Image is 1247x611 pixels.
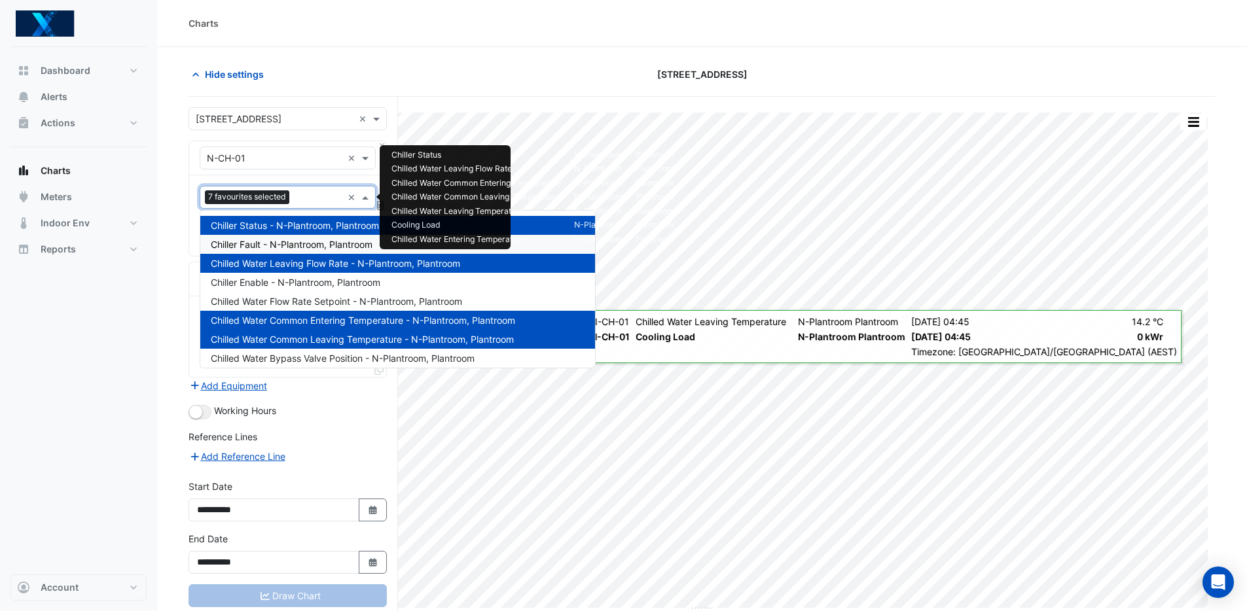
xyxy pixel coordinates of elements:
button: Actions [10,110,147,136]
span: [STREET_ADDRESS] [657,67,748,81]
td: Plantroom [629,176,681,190]
span: Dashboard [41,64,90,77]
span: Actions [41,116,75,130]
span: Chiller Status - N-Plantroom, Plantroom [211,220,379,231]
app-icon: Dashboard [17,64,30,77]
span: Clear [359,112,370,126]
app-icon: Charts [17,164,30,177]
label: Reference Lines [189,430,257,444]
span: Meters [41,190,72,203]
span: Charts [41,164,71,177]
span: Clear [348,190,359,204]
td: Chilled Water Entering Temperature [385,232,568,247]
td: Chiller Status [385,148,568,162]
button: Add Reference Line [189,449,286,464]
button: Charts [10,158,147,184]
button: Indoor Env [10,210,147,236]
td: Plantroom [629,232,681,247]
span: Clear [348,151,359,165]
span: Hide settings [205,67,264,81]
app-icon: Alerts [17,90,30,103]
div: Charts [189,16,219,30]
span: Chilled Water Flow Rate Setpoint - N-Plantroom, Plantroom [211,296,462,307]
div: Open Intercom Messenger [1202,567,1234,598]
span: Chilled Water Leaving Flow Rate - N-Plantroom, Plantroom [211,258,460,269]
td: Plantroom [629,218,681,233]
span: Clone Favourites and Tasks from this Equipment to other Equipment [374,364,384,375]
button: Close [378,141,386,150]
span: Working Hours [214,405,276,416]
button: Account [10,574,147,601]
td: N-Plantroom [568,204,629,218]
td: Plantroom [629,204,681,218]
app-icon: Indoor Env [17,217,30,230]
button: Reports [10,236,147,262]
span: Reports [41,243,76,256]
td: Plantroom [629,162,681,177]
button: Alerts [10,84,147,110]
td: Plantroom [629,148,681,162]
td: Chilled Water Common Entering Temperature [385,176,568,190]
span: Chilled Water Bypass Valve Position - N-Plantroom, Plantroom [211,353,475,364]
button: More Options [1180,114,1206,130]
td: N-Plantroom [568,232,629,247]
td: N-Plantroom [568,190,629,205]
button: Hide settings [189,63,272,86]
td: N-Plantroom [568,218,629,233]
div: Options List [200,211,595,368]
td: Chilled Water Common Leaving Temperature [385,190,568,205]
span: Indoor Env [41,217,90,230]
span: Chilled Water Common Entering Temperature - N-Plantroom, Plantroom [211,315,515,326]
fa-icon: Select Date [367,504,379,515]
button: Dashboard [10,58,147,84]
img: Company Logo [16,10,75,37]
span: Alerts [41,90,67,103]
td: Chilled Water Leaving Temperature [385,204,568,218]
span: Chiller Enable - N-Plantroom, Plantroom [211,277,380,288]
label: Start Date [189,480,232,493]
label: End Date [189,532,228,546]
span: Chiller Fault - N-Plantroom, Plantroom [211,239,372,250]
td: N-Plantroom [568,148,629,162]
td: N-Plantroom [568,176,629,190]
button: Add Equipment [189,378,268,393]
span: Account [41,581,79,594]
td: Chilled Water Leaving Flow Rate [385,162,568,177]
span: Chilled Water Common Leaving Temperature - N-Plantroom, Plantroom [211,334,514,345]
td: Plantroom [629,190,681,205]
app-icon: Actions [17,116,30,130]
button: Meters [10,184,147,210]
app-icon: Reports [17,243,30,256]
app-icon: Meters [17,190,30,203]
td: Cooling Load [385,218,568,233]
span: 7 favourites selected [205,190,289,203]
fa-icon: Select Date [367,557,379,568]
td: N-Plantroom [568,162,629,177]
